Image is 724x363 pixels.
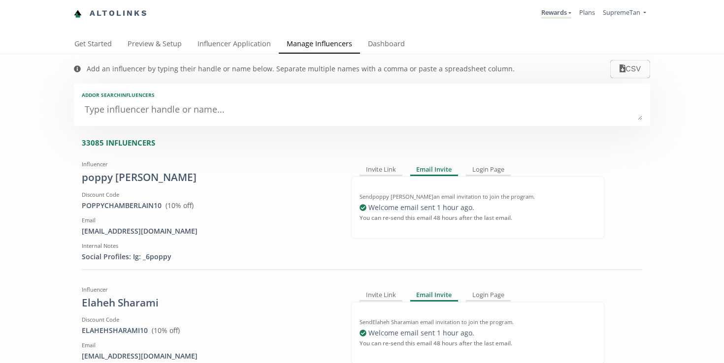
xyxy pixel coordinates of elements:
div: Discount Code [82,316,336,324]
a: Dashboard [360,35,413,55]
div: Login Page [466,164,511,176]
img: favicon-32x32.png [74,10,82,18]
a: POPPYCHAMBERLAIN10 [82,201,162,210]
a: Plans [579,8,595,17]
small: You can re-send this email 48 hours after the last email. [360,210,512,225]
a: SupremeTan [603,8,646,19]
div: [EMAIL_ADDRESS][DOMAIN_NAME] [82,351,336,361]
a: ELAHEHSHARAMI10 [82,326,148,335]
iframe: chat widget [10,10,41,39]
a: Influencer Application [190,35,279,55]
div: Discount Code [82,191,336,199]
div: Email [82,341,336,349]
div: Add or search INFLUENCERS [82,91,642,98]
div: Login Page [466,290,511,302]
span: ( 10 % off) [165,201,194,210]
button: CSV [610,60,650,78]
div: Send Elaheh Sharami an email invitation to join the program. [360,318,596,326]
div: poppy [PERSON_NAME] [82,170,336,185]
div: Invite Link [360,290,402,302]
div: Send poppy [PERSON_NAME] an email invitation to join the program. [360,193,596,201]
a: Preview & Setup [120,35,190,55]
div: Email [82,216,336,224]
span: ( 10 % off) [152,326,180,335]
small: You can re-send this email 48 hours after the last email. [360,335,512,351]
div: Email Invite [410,164,459,176]
span: SupremeTan [603,8,640,17]
div: 33085 INFLUENCERS [82,138,650,148]
div: Influencer [82,286,336,294]
a: Altolinks [74,5,148,22]
div: Influencer [82,160,336,168]
div: Invite Link [360,164,402,176]
div: Add an influencer by typing their handle or name below. Separate multiple names with a comma or p... [87,64,515,74]
div: Email Invite [410,290,459,302]
a: Rewards [541,8,571,19]
div: Elaheh Sharami [82,296,336,310]
div: Welcome email sent 1 hour ago . [360,328,596,338]
div: Social Profiles: Ig: _6poppy [82,252,336,262]
div: Internal Notes [82,242,336,250]
a: Manage Influencers [279,35,360,55]
a: Get Started [66,35,120,55]
div: Welcome email sent 1 hour ago . [360,203,596,212]
div: [EMAIL_ADDRESS][DOMAIN_NAME] [82,226,336,236]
